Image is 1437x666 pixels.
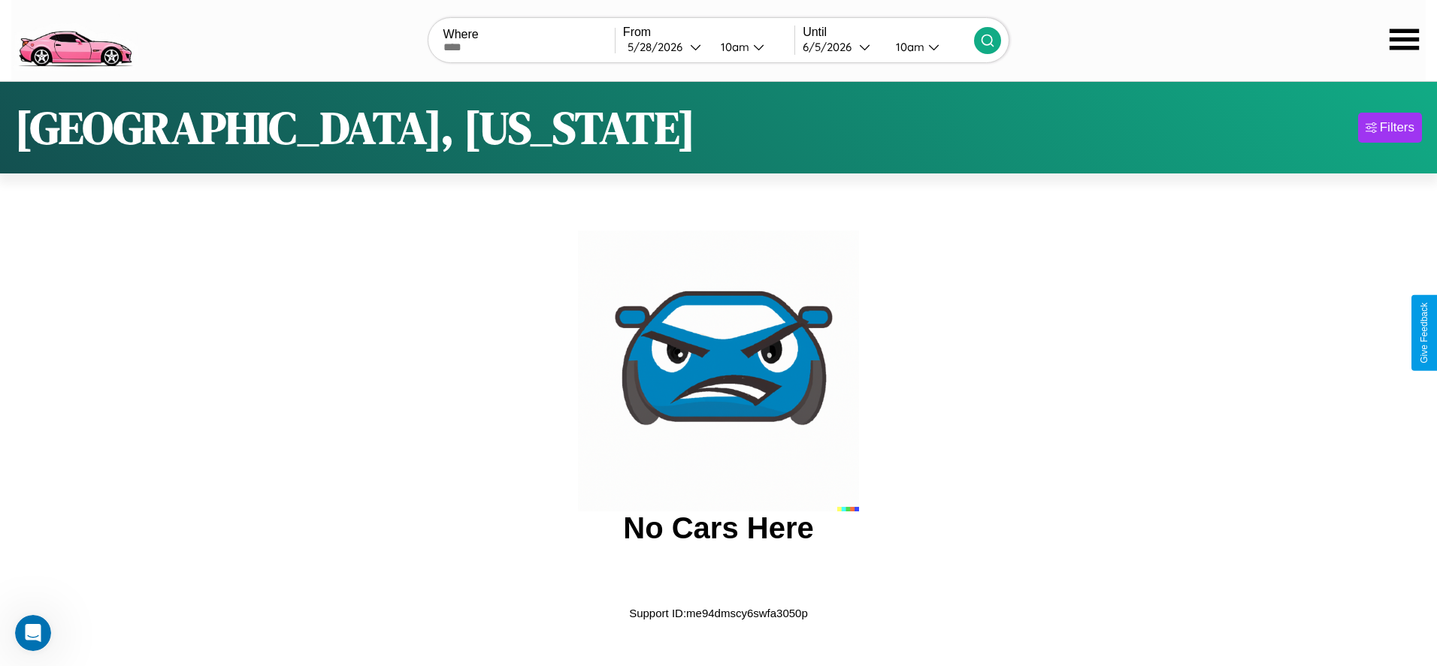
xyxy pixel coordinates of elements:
[15,615,51,651] iframe: Intercom live chat
[709,39,794,55] button: 10am
[884,39,974,55] button: 10am
[1380,120,1414,135] div: Filters
[888,40,928,54] div: 10am
[629,603,808,623] p: Support ID: me94dmscy6swfa3050p
[628,40,690,54] div: 5 / 28 / 2026
[623,39,709,55] button: 5/28/2026
[803,40,859,54] div: 6 / 5 / 2026
[803,26,974,39] label: Until
[578,231,859,511] img: car
[15,97,695,158] h1: [GEOGRAPHIC_DATA], [US_STATE]
[11,8,138,71] img: logo
[623,511,813,545] h2: No Cars Here
[623,26,794,39] label: From
[443,28,615,41] label: Where
[1358,113,1422,143] button: Filters
[1419,303,1429,363] div: Give Feedback
[713,40,753,54] div: 10am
